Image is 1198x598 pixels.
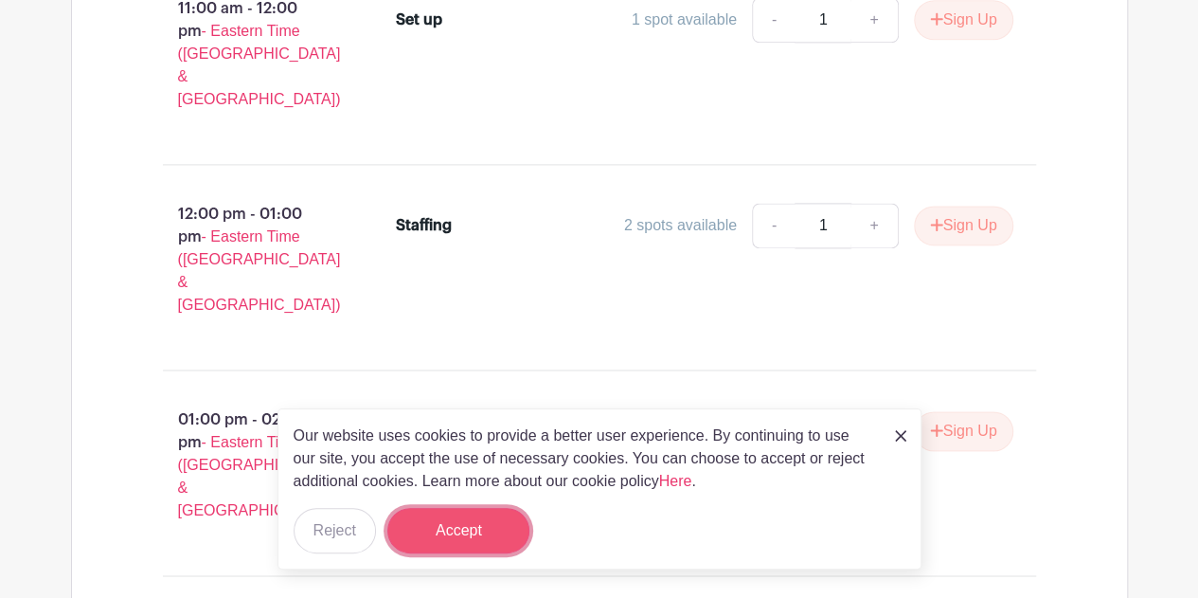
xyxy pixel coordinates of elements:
[133,401,367,530] p: 01:00 pm - 02:00 pm
[294,425,875,493] p: Our website uses cookies to provide a better user experience. By continuing to use our site, you ...
[632,9,737,31] div: 1 spot available
[624,214,737,237] div: 2 spots available
[178,228,341,313] span: - Eastern Time ([GEOGRAPHIC_DATA] & [GEOGRAPHIC_DATA])
[396,9,442,31] div: Set up
[178,434,341,518] span: - Eastern Time ([GEOGRAPHIC_DATA] & [GEOGRAPHIC_DATA])
[133,195,367,324] p: 12:00 pm - 01:00 pm
[914,411,1013,451] button: Sign Up
[850,203,898,248] a: +
[294,508,376,553] button: Reject
[178,23,341,107] span: - Eastern Time ([GEOGRAPHIC_DATA] & [GEOGRAPHIC_DATA])
[396,214,452,237] div: Staffing
[659,473,692,489] a: Here
[752,203,796,248] a: -
[914,206,1013,245] button: Sign Up
[387,508,529,553] button: Accept
[895,430,906,442] img: close_button-5f87c8562297e5c2d7936805f587ecaba9071eb48480494691a3f1689db116b3.svg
